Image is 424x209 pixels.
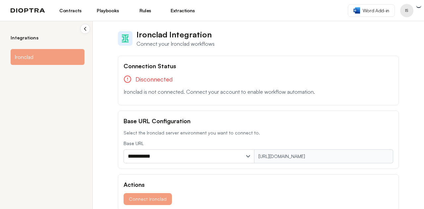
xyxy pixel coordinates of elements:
p: Select the Ironclad server environment you want to connect to. [124,130,393,136]
span: Ironclad [15,53,33,61]
a: Rules [131,5,160,16]
img: logo [11,8,45,13]
p: Ironclad is not connected. Connect your account to enable workflow automation. [124,88,393,96]
h2: Integrations [11,34,84,41]
a: Word Add-in [348,4,395,17]
button: Collapse sidebar [80,24,90,34]
a: Contracts [56,5,85,16]
label: Base URL [124,140,393,147]
button: Profile menu [400,4,413,17]
button: Connect Ironclad [124,193,172,205]
a: Playbooks [93,5,123,16]
span: Word Add-in [363,7,389,14]
h2: Actions [124,180,393,189]
h1: Ironclad Integration [136,29,215,40]
img: word [353,7,360,14]
h2: Base URL Configuration [124,116,393,126]
div: [URL][DOMAIN_NAME] [254,149,394,163]
img: Ironclad Logo [121,34,130,43]
a: Extractions [168,5,197,16]
span: Connect Ironclad [129,196,167,202]
p: Connect your Ironclad workflows [136,40,215,48]
h2: Connection Status [124,61,393,71]
span: Disconnected [135,75,173,84]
